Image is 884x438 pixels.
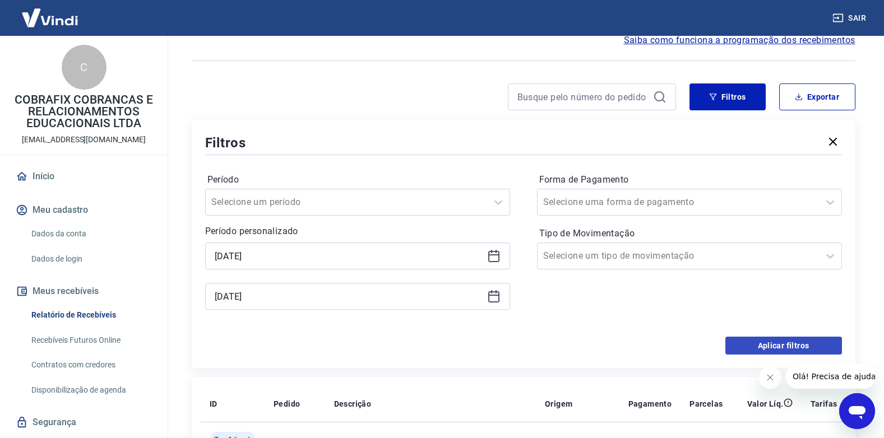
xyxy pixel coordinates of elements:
span: Olá! Precisa de ajuda? [7,8,94,17]
button: Meu cadastro [13,198,154,222]
p: ID [210,398,217,409]
a: Dados de login [27,248,154,271]
p: Pedido [274,398,300,409]
a: Contratos com credores [27,353,154,376]
p: Período personalizado [205,225,510,238]
p: Valor Líq. [747,398,784,409]
a: Saiba como funciona a programação dos recebimentos [624,34,855,47]
iframe: Botão para abrir a janela de mensagens [839,393,875,429]
label: Tipo de Movimentação [539,227,840,240]
p: Parcelas [689,398,723,409]
input: Data final [215,288,483,305]
button: Sair [830,8,871,29]
a: Dados da conta [27,222,154,245]
a: Início [13,164,154,189]
label: Forma de Pagamento [539,173,840,187]
button: Aplicar filtros [725,337,842,355]
label: Período [207,173,508,187]
div: C [62,45,107,90]
a: Recebíveis Futuros Online [27,329,154,352]
iframe: Fechar mensagem [759,366,781,389]
button: Meus recebíveis [13,279,154,304]
a: Relatório de Recebíveis [27,304,154,327]
h5: Filtros [205,134,247,152]
p: Descrição [334,398,372,409]
a: Disponibilização de agenda [27,379,154,402]
button: Exportar [779,83,855,110]
input: Busque pelo número do pedido [517,88,649,105]
p: Pagamento [628,398,672,409]
img: Vindi [13,1,86,35]
input: Data inicial [215,248,483,264]
p: COBRAFIX COBRANCAS E RELACIONAMENTOS EDUCACIONAIS LTDA [9,94,159,129]
iframe: Mensagem da empresa [786,364,875,389]
p: Origem [545,398,572,409]
p: Tarifas [811,398,837,409]
button: Filtros [689,83,766,110]
a: Segurança [13,410,154,435]
p: [EMAIL_ADDRESS][DOMAIN_NAME] [22,134,146,146]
